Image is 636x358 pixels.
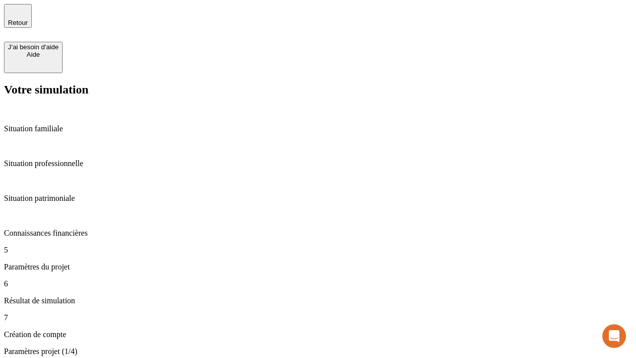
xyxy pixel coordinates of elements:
iframe: Intercom live chat [602,324,626,348]
p: 5 [4,246,632,255]
div: L’équipe répond généralement dans un délai de quelques minutes. [10,16,244,27]
h2: Votre simulation [4,83,632,96]
div: Aide [8,51,59,58]
button: J’ai besoin d'aideAide [4,42,63,73]
div: Vous avez besoin d’aide ? [10,8,244,16]
div: Ouvrir le Messenger Intercom [4,4,274,31]
p: Connaissances financières [4,229,632,238]
button: Retour [4,4,32,28]
p: Paramètres projet (1/4) [4,347,632,356]
p: Situation professionnelle [4,159,632,168]
p: Création de compte [4,330,632,339]
p: 6 [4,279,632,288]
p: 7 [4,313,632,322]
p: Résultat de simulation [4,296,632,305]
p: Paramètres du projet [4,263,632,271]
p: Situation familiale [4,124,632,133]
div: J’ai besoin d'aide [8,43,59,51]
span: Retour [8,19,28,26]
p: Situation patrimoniale [4,194,632,203]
